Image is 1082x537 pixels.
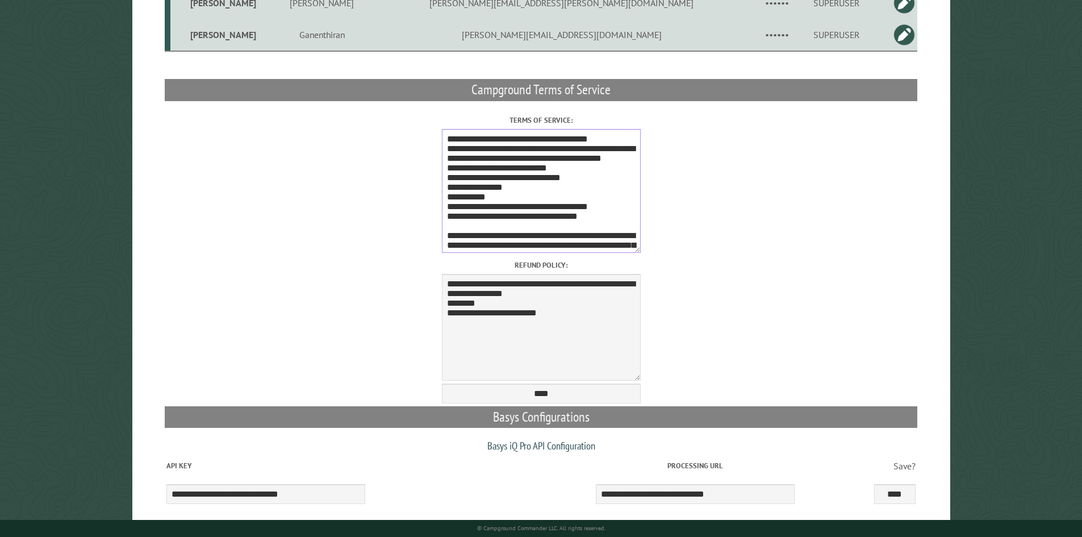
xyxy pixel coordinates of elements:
td: Ganenthiran [273,19,370,51]
small: © Campground Commander LLC. All rights reserved. [477,524,605,532]
label: Terms of service: [165,115,918,126]
td: Save? [872,452,917,480]
h2: Campground Terms of Service [165,79,918,101]
label: API Key [166,460,516,471]
label: Refund policy: [165,260,918,270]
h3: Basys iQ Pro API Configuration [165,439,918,452]
label: Processing URL [520,460,870,471]
td: [PERSON_NAME] [170,19,274,51]
div: SUPERUSER [803,29,870,40]
td: [PERSON_NAME][EMAIL_ADDRESS][DOMAIN_NAME] [370,19,753,51]
td: •••••• [753,19,801,51]
h2: Basys Configurations [165,406,918,428]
